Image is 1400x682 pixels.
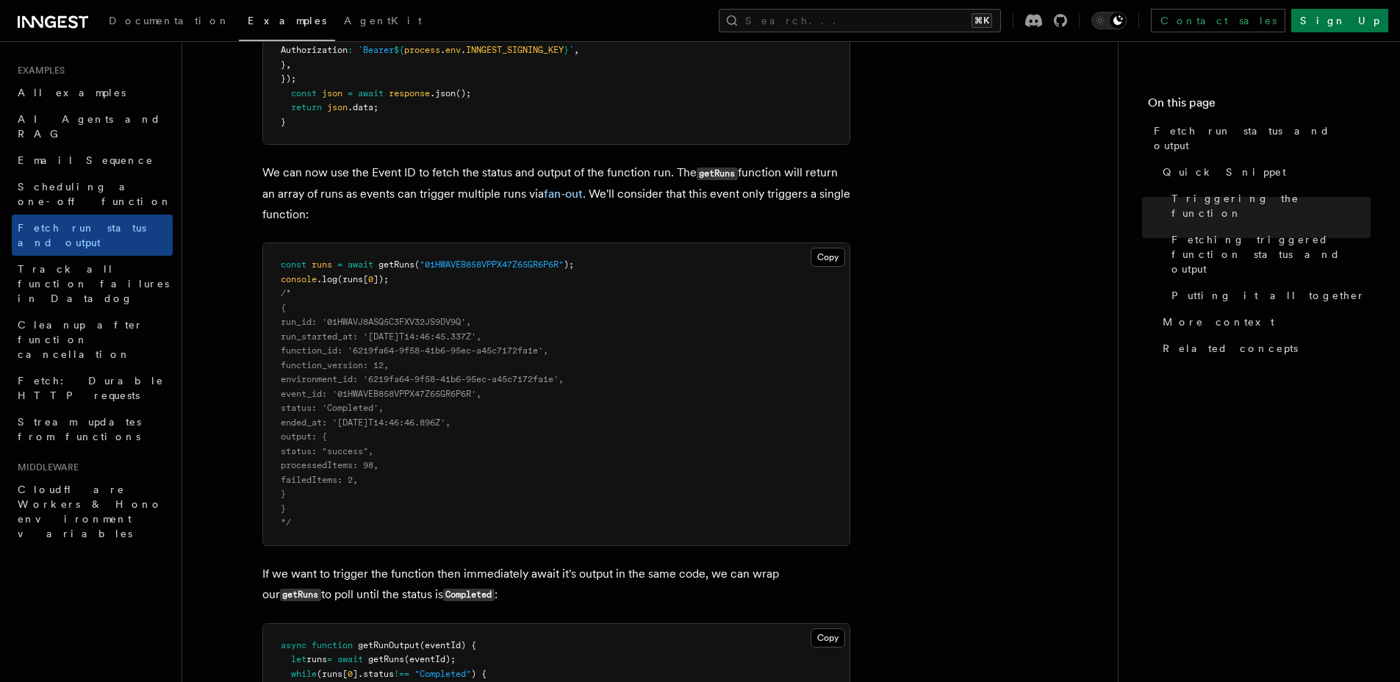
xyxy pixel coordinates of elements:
span: json [327,102,348,112]
span: More context [1163,315,1274,329]
span: = [348,88,353,98]
span: Examples [248,15,326,26]
span: while [291,669,317,679]
span: ) { [471,669,487,679]
a: More context [1157,309,1371,335]
button: Copy [811,628,845,647]
span: . [440,45,445,55]
span: env [445,45,461,55]
span: Fetch run status and output [18,222,146,248]
span: Examples [12,65,65,76]
span: Fetch: Durable HTTP requests [18,375,164,401]
span: status: "success", [281,446,373,456]
span: runs [306,654,327,664]
span: getRuns [378,259,414,270]
span: let [291,654,306,664]
span: Scheduling a one-off function [18,181,172,207]
span: Email Sequence [18,154,154,166]
a: Email Sequence [12,147,173,173]
span: Stream updates from functions [18,416,141,442]
span: (eventId) { [420,640,476,650]
a: Cloudflare Workers & Hono environment variables [12,476,173,547]
span: : [348,45,353,55]
span: ( [414,259,420,270]
span: ].status [353,669,394,679]
span: INNGEST_SIGNING_KEY [466,45,564,55]
span: .json [430,88,456,98]
a: Quick Snippet [1157,159,1371,185]
a: Putting it all together [1166,282,1371,309]
span: ended_at: '[DATE]T14:46:46.896Z', [281,417,450,428]
span: status: 'Completed', [281,403,384,413]
span: function [312,640,353,650]
span: Cleanup after function cancellation [18,319,143,360]
span: processedItems: 98, [281,460,378,470]
span: "01HWAVEB858VPPX47Z65GR6P6R" [420,259,564,270]
span: Related concepts [1163,341,1298,356]
span: = [337,259,342,270]
span: function_version: 12, [281,360,389,370]
button: Copy [811,248,845,267]
span: (eventId); [404,654,456,664]
span: (runs[ [337,274,368,284]
span: .data; [348,102,378,112]
a: Sign Up [1291,9,1388,32]
span: } [281,489,286,499]
span: "Completed" [414,669,471,679]
span: failedItems: 2, [281,475,358,485]
span: environment_id: '6219fa64-9f58-41b6-95ec-a45c7172fa1e', [281,374,564,384]
span: await [348,259,373,270]
span: Middleware [12,462,79,473]
a: AgentKit [335,4,431,40]
span: } [281,117,286,127]
span: ); [564,259,574,270]
code: Completed [443,589,495,601]
span: json [322,88,342,98]
span: AgentKit [344,15,422,26]
a: AI Agents and RAG [12,106,173,147]
span: run_id: '01HWAVJ8ASQ5C3FXV32JS9DV9Q', [281,317,471,327]
span: await [358,88,384,98]
span: Documentation [109,15,230,26]
a: Cleanup after function cancellation [12,312,173,367]
a: All examples [12,79,173,106]
span: Putting it all together [1171,288,1365,303]
span: AI Agents and RAG [18,113,161,140]
button: Toggle dark mode [1091,12,1127,29]
span: getRuns [368,654,404,664]
span: event_id: '01HWAVEB858VPPX47Z65GR6P6R', [281,389,481,399]
span: const [291,88,317,98]
h4: On this page [1148,94,1371,118]
span: (runs[ [317,669,348,679]
span: = [327,654,332,664]
span: run_started_at: '[DATE]T14:46:45.337Z', [281,331,481,342]
span: { [281,303,286,313]
p: If we want to trigger the function then immediately await it's output in the same code, we can wr... [262,564,850,606]
span: Track all function failures in Datadog [18,263,169,304]
span: Cloudflare Workers & Hono environment variables [18,484,162,539]
a: Fetch run status and output [12,215,173,256]
a: Fetching triggered function status and output [1166,226,1371,282]
span: const [281,259,306,270]
span: Authorization [281,45,348,55]
code: getRuns [280,589,321,601]
span: } [281,60,286,70]
span: , [286,60,291,70]
span: ${ [394,45,404,55]
span: runs [312,259,332,270]
a: fan-out [544,187,583,201]
kbd: ⌘K [972,13,992,28]
span: output: { [281,431,327,442]
a: Scheduling a one-off function [12,173,173,215]
a: Track all function failures in Datadog [12,256,173,312]
button: Search...⌘K [719,9,1001,32]
a: Fetch run status and output [1148,118,1371,159]
span: process [404,45,440,55]
a: Contact sales [1151,9,1285,32]
span: ` [569,45,574,55]
span: Fetching triggered function status and output [1171,232,1371,276]
a: Triggering the function [1166,185,1371,226]
a: Documentation [100,4,239,40]
span: async [281,640,306,650]
span: Triggering the function [1171,191,1371,220]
